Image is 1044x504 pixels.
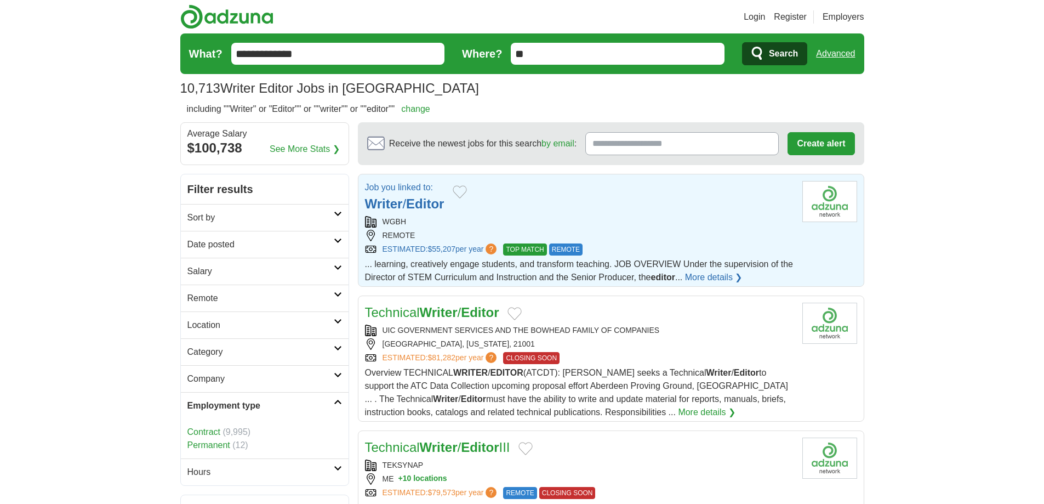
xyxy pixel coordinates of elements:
[503,243,546,256] span: TOP MATCH
[420,440,458,455] strong: Writer
[678,406,735,419] a: More details ❯
[453,185,467,199] button: Add to favorite jobs
[187,427,220,437] a: Contract
[816,43,855,65] a: Advanced
[187,265,334,278] h2: Salary
[181,338,349,365] a: Category
[461,440,499,455] strong: Editor
[685,271,743,284] a: More details ❯
[365,460,794,471] div: TEKSYNAP
[788,132,854,155] button: Create alert
[461,305,499,320] strong: Editor
[518,442,533,455] button: Add to favorite jobs
[401,104,430,114] a: change
[651,273,675,282] strong: editor
[181,365,349,392] a: Company
[398,473,403,485] span: +
[503,352,560,364] span: CLOSING SOON
[187,346,334,359] h2: Category
[539,487,596,499] span: CLOSING SOON
[181,258,349,285] a: Salary
[187,211,334,224] h2: Sort by
[742,42,807,65] button: Search
[365,230,794,241] div: REMOTE
[486,243,497,254] span: ?
[365,259,793,282] span: ... learning, creatively engage students, and transform teaching. JOB OVERVIEW Under the supervis...
[427,245,455,253] span: $55,207
[774,10,807,24] a: Register
[181,204,349,231] a: Sort by
[453,368,488,377] strong: WRITER
[549,243,583,256] span: REMOTE
[180,78,220,98] span: 10,713
[181,458,349,485] a: Hours
[706,368,731,377] strong: Writer
[734,368,759,377] strong: Editor
[365,196,403,211] strong: Writer
[181,392,349,419] a: Employment type
[223,427,250,437] span: (9,995)
[365,338,794,350] div: [GEOGRAPHIC_DATA], [US_STATE], 21001
[406,196,444,211] strong: Editor
[187,138,342,158] div: $100,738
[389,137,577,150] span: Receive the newest jobs for this search :
[433,394,458,404] strong: Writer
[189,46,223,62] label: What?
[420,305,458,320] strong: Writer
[187,440,230,450] a: Permanent
[187,399,334,412] h2: Employment type
[180,81,480,95] h1: Writer Editor Jobs in [GEOGRAPHIC_DATA]
[181,312,349,338] a: Location
[462,46,502,62] label: Where?
[187,103,430,116] h2: including ""Writer" or "Editor"" or ""writer"" or ""editor""
[383,243,499,256] a: ESTIMATED:$55,207per year?
[187,372,334,386] h2: Company
[181,285,349,312] a: Remote
[507,307,522,320] button: Add to favorite jobs
[187,129,342,138] div: Average Salary
[427,353,455,362] span: $81,282
[383,487,499,499] a: ESTIMATED:$79,573per year?
[802,181,857,222] img: Company logo
[181,174,349,204] h2: Filter results
[187,466,334,479] h2: Hours
[365,368,789,417] span: Overview TECHNICAL / (ATCDT): [PERSON_NAME] seeks a Technical / to support the ATC Data Collectio...
[365,325,794,336] div: UIC GOVERNMENT SERVICES AND THE BOWHEAD FAMILY OF COMPANIES
[181,231,349,258] a: Date posted
[398,473,447,485] button: +10 locations
[365,305,499,320] a: TechnicalWriter/Editor
[365,216,794,228] div: WGBH
[232,440,248,450] span: (12)
[187,319,334,332] h2: Location
[383,352,499,364] a: ESTIMATED:$81,282per year?
[427,488,455,497] span: $79,573
[503,487,537,499] span: REMOTE
[180,4,273,29] img: Adzuna logo
[270,143,340,156] a: See More Stats ❯
[541,139,574,148] a: by email
[802,438,857,479] img: Company logo
[461,394,486,404] strong: Editor
[187,292,334,305] h2: Remote
[365,440,510,455] a: TechnicalWriter/EditorIII
[365,473,794,485] div: ME
[486,352,497,363] span: ?
[769,43,798,65] span: Search
[744,10,765,24] a: Login
[490,368,523,377] strong: EDITOR
[365,196,444,211] a: Writer/Editor
[486,487,497,498] span: ?
[365,181,444,194] p: Job you linked to:
[187,238,334,251] h2: Date posted
[823,10,864,24] a: Employers
[802,303,857,344] img: Company logo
